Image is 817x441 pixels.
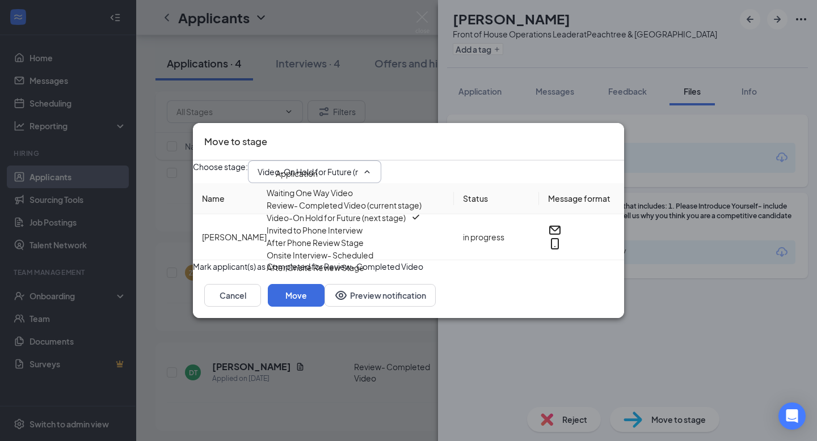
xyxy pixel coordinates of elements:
[204,134,267,149] h3: Move to stage
[267,236,364,249] div: After Phone Review Stage
[778,402,806,430] div: Open Intercom Messenger
[193,183,454,214] th: Name
[334,289,348,302] svg: Eye
[267,186,353,199] div: Waiting One Way Video
[325,284,436,307] button: Preview notificationEye
[548,223,562,237] svg: Email
[454,183,539,214] th: Status
[193,160,248,183] span: Choose stage :
[548,237,562,251] svg: MobileSms
[268,284,325,307] button: Move
[454,214,539,260] td: in progress
[267,261,364,274] div: After Onsite Review Stage
[202,232,267,242] span: [PERSON_NAME]
[267,211,406,224] div: Video-On Hold for Future (next stage)
[204,284,261,307] button: Cancel
[539,183,624,214] th: Message format
[267,249,373,261] div: Onsite Interview- Scheduled
[267,224,363,236] div: Invited to Phone Interview
[193,260,423,273] span: Mark applicant(s) as Completed for Review- Completed Video
[276,167,318,180] div: Application
[410,211,422,223] svg: Checkmark
[267,199,422,211] div: Review- Completed Video (current stage)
